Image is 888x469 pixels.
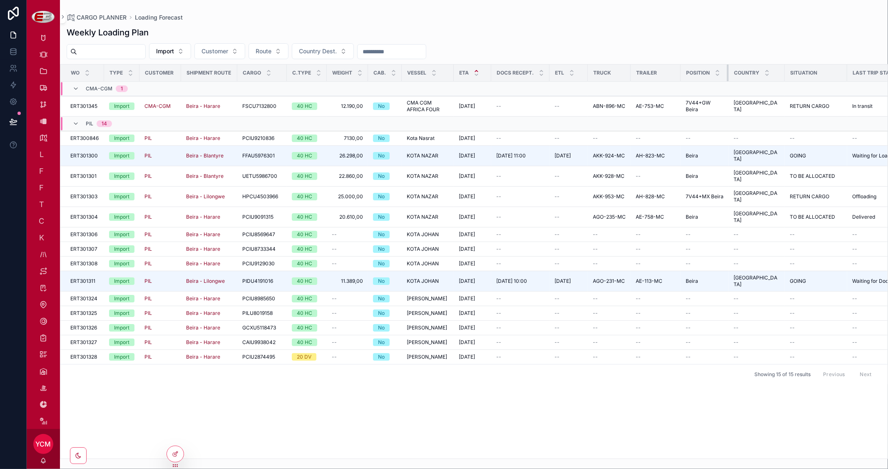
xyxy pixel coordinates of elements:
[109,193,134,200] a: Import
[70,193,97,200] span: ERT301303
[686,231,691,238] span: --
[593,103,625,109] span: ABN-896-MC
[332,103,363,110] span: 12.190,00
[459,135,475,142] span: [DATE]
[734,231,739,238] span: --
[135,13,183,22] a: Loading Forecast
[790,193,842,200] a: RETURN CARGO
[109,245,134,253] a: Import
[407,193,449,200] a: KOTA NAZAR
[332,214,363,220] span: 20.610,00
[114,245,129,253] div: Import
[32,180,55,195] a: F
[186,173,232,180] a: Beira - Blantyre
[70,103,99,110] a: ERT301345
[292,213,322,221] a: 40 HC
[186,173,224,180] a: Beira - Blantyre
[77,13,127,22] span: CARGO PLANNER
[555,193,560,200] span: --
[297,193,312,200] div: 40 HC
[734,170,780,183] a: [GEOGRAPHIC_DATA]
[378,135,385,142] div: No
[555,214,560,220] span: --
[790,231,795,238] span: --
[459,152,475,159] span: [DATE]
[790,135,795,142] span: --
[790,214,842,220] a: TO BE ALLOCATED
[790,135,842,142] a: --
[114,193,129,200] div: Import
[496,103,545,110] a: --
[109,213,134,221] a: Import
[242,231,275,238] span: PCIU8569647
[555,173,560,180] span: --
[686,152,724,159] a: Beira
[144,193,176,200] a: PIL
[144,173,152,180] a: PIL
[734,190,780,203] span: [GEOGRAPHIC_DATA]
[459,214,475,220] span: [DATE]
[332,231,363,238] a: --
[297,152,312,160] div: 40 HC
[686,152,698,159] span: Beira
[636,173,641,180] span: --
[144,214,176,220] a: PIL
[459,135,486,142] a: [DATE]
[555,173,583,180] a: --
[37,200,46,209] span: T
[459,173,486,180] a: [DATE]
[186,214,220,220] a: Beira - Harare
[70,246,97,252] span: ERT301307
[144,103,171,110] a: CMA-CGM
[186,103,220,110] span: Beira - Harare
[555,135,583,142] a: --
[186,103,232,110] a: Beira - Harare
[186,193,225,200] a: Beira - Lilongwe
[593,173,624,179] span: AKK-928-MC
[186,152,224,159] a: Beira - Blantyre
[144,214,152,220] span: PIL
[292,135,322,142] a: 40 HC
[636,103,676,110] a: AE-753-MC
[459,193,486,200] a: [DATE]
[332,135,363,142] a: 7130,00
[373,135,397,142] a: No
[593,193,624,200] span: AKK-953-MC
[242,152,275,159] span: FFAU5976301
[292,43,354,59] button: Select Button
[242,135,274,142] span: PCIU9210836
[373,172,397,180] a: No
[496,103,501,110] span: --
[292,152,322,160] a: 40 HC
[144,231,152,238] a: PIL
[407,135,449,142] a: Kota Nasrat
[70,231,99,238] a: ERT301306
[636,214,664,220] span: AE-758-MC
[636,214,676,220] a: AE-758-MC
[27,33,60,429] div: scrollable content
[109,135,134,142] a: Import
[459,231,486,238] a: [DATE]
[292,193,322,200] a: 40 HC
[407,173,449,180] a: KOTA NAZAR
[242,231,282,238] a: PCIU8569647
[144,173,176,180] a: PIL
[332,231,337,238] span: --
[70,246,99,252] a: ERT301307
[242,193,278,200] span: HPCU4503966
[70,152,98,159] span: ERT301300
[407,231,439,238] span: KOTA JOHAN
[686,100,724,113] a: 7V44+GW Beira
[144,193,152,200] a: PIL
[593,103,626,110] a: ABN-896-MC
[109,102,134,110] a: Import
[636,135,641,142] span: --
[70,103,97,110] span: ERT301345
[242,103,282,110] a: FSCU7132800
[242,135,282,142] a: PCIU9210836
[636,173,676,180] a: --
[636,135,676,142] a: --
